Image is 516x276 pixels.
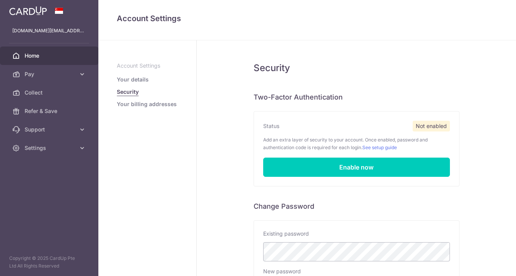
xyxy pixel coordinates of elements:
a: Your billing addresses [117,100,177,108]
a: Security [117,88,139,96]
span: Collect [25,89,75,96]
p: Add an extra layer of security to your account. Once enabled, password and authentication code is... [263,136,450,151]
h6: Change Password [254,202,460,211]
span: Home [25,52,75,60]
p: [DOMAIN_NAME][EMAIL_ADDRESS][DOMAIN_NAME] [12,27,86,35]
a: Enable now [263,158,450,177]
h6: Two-Factor Authentication [254,93,460,102]
span: Pay [25,70,75,78]
span: Not enabled [413,121,450,131]
label: Existing password [263,230,309,238]
p: Account Settings [117,62,178,70]
a: See setup guide [362,145,397,150]
label: New password [263,268,301,275]
span: Refer & Save [25,107,75,115]
h5: Security [254,62,460,74]
a: Your details [117,76,149,83]
label: Status [263,122,279,130]
img: CardUp [9,6,47,15]
h4: Account Settings [117,12,498,25]
span: Support [25,126,75,133]
span: Settings [25,144,75,152]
